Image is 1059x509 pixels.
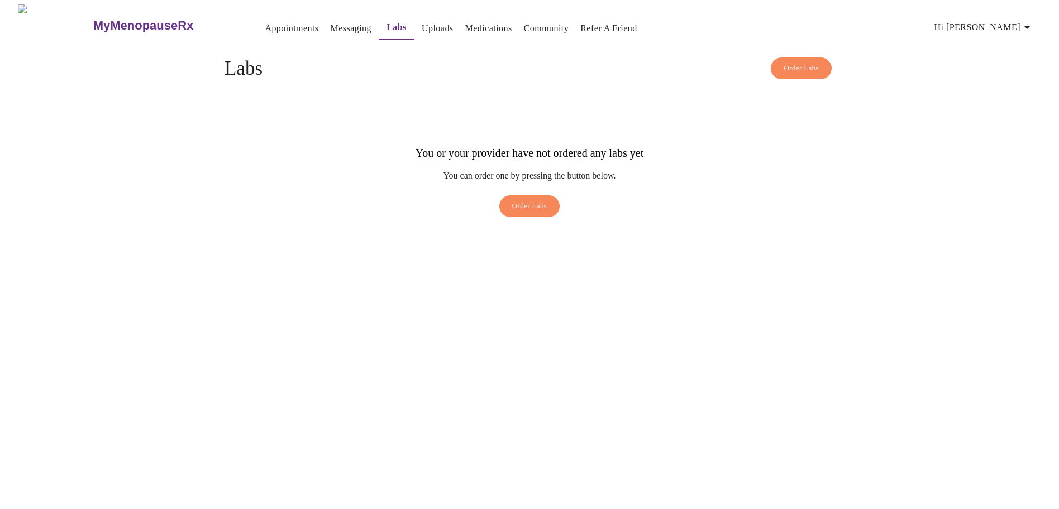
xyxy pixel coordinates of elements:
img: MyMenopauseRx Logo [18,4,92,46]
button: Uploads [417,17,458,40]
a: Appointments [265,21,318,36]
button: Appointments [260,17,323,40]
a: MyMenopauseRx [92,6,238,45]
p: You can order one by pressing the button below. [416,171,643,181]
button: Refer a Friend [576,17,642,40]
button: Order Labs [499,195,560,217]
span: Order Labs [512,200,547,213]
a: Refer a Friend [580,21,637,36]
button: Order Labs [771,57,832,79]
button: Community [519,17,574,40]
h3: MyMenopauseRx [93,18,194,33]
span: Hi [PERSON_NAME] [934,20,1034,35]
a: Labs [387,20,407,35]
a: Uploads [422,21,454,36]
a: Messaging [331,21,371,36]
button: Labs [379,16,414,40]
a: Community [524,21,569,36]
a: Medications [465,21,512,36]
button: Messaging [326,17,376,40]
button: Hi [PERSON_NAME] [930,16,1038,39]
h3: You or your provider have not ordered any labs yet [416,147,643,160]
span: Order Labs [784,62,819,75]
a: Order Labs [497,195,563,223]
h4: Labs [225,57,834,80]
button: Medications [461,17,517,40]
